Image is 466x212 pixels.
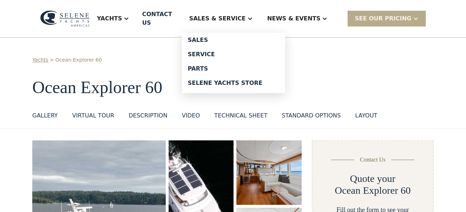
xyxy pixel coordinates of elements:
[214,111,267,123] a: Technical sheet
[128,111,167,120] div: DESCRIPTION
[72,111,114,123] a: VIRTUAL TOUR
[55,56,102,64] a: Ocean Explorer 60
[128,111,167,123] a: DESCRIPTION
[188,37,279,43] div: Sales
[182,47,285,62] a: Service
[267,14,321,23] div: News & EVENTS
[188,66,279,72] div: Parts
[188,80,279,86] div: Selene Yachts Store
[182,62,285,76] a: Parts
[72,111,114,120] div: VIRTUAL TOUR
[182,111,200,123] a: VIDEO
[182,33,285,93] nav: Sales & Service
[182,4,260,33] div: Sales & Service
[350,173,396,185] h2: Quote your
[348,11,426,26] div: SEE Our Pricing
[182,33,285,47] a: Sales
[355,111,377,120] div: layout
[282,111,341,123] a: standard options
[355,111,377,123] a: layout
[32,56,48,64] a: Yachts
[282,111,341,120] div: standard options
[97,14,122,23] div: Yachts
[32,78,434,97] h1: Ocean Explorer 60
[214,111,267,120] div: Technical sheet
[50,56,54,64] div: >
[335,184,410,197] h2: Ocean Explorer 60
[236,140,302,205] a: open lightbox
[260,4,335,33] div: News & EVENTS
[360,155,386,164] div: Contact Us
[188,52,279,57] div: Service
[90,4,136,33] div: Yachts
[142,10,176,27] div: Contact US
[32,111,58,123] a: GALLERY
[182,111,200,120] div: VIDEO
[40,10,90,26] img: logo
[189,14,245,23] div: Sales & Service
[32,111,58,120] div: GALLERY
[355,14,411,23] div: SEE Our Pricing
[182,76,285,90] a: Selene Yachts Store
